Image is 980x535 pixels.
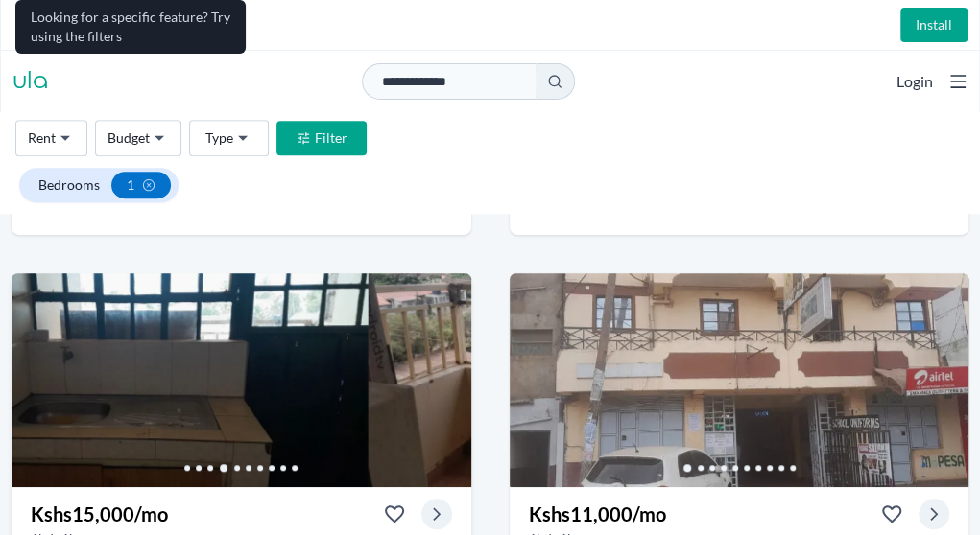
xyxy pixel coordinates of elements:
span: Type [205,128,233,148]
span: 1 [127,175,134,195]
button: Login [896,70,933,93]
button: Type [189,120,269,156]
span: Filter [315,128,347,148]
span: Rent [28,128,56,148]
img: 1 bedroom Apartment for rent - Kshs 11,000/mo - in Kahawa Sukari around Quick Mart Kahawa Sukari,... [510,273,969,487]
a: Install [900,8,968,42]
h3: Kshs 15,000 /mo [31,500,168,527]
h3: Kshs 11,000 /mo [529,500,666,527]
img: 1 bedroom Apartment for rent - Kshs 15,000/mo - in Kahawa Sukari near St Francis Training Institu... [368,273,827,487]
span: Looking for a specific feature? Try using the filters [31,9,230,44]
a: ula [12,66,48,97]
span: Bedrooms [38,175,100,195]
button: Budget [95,120,181,156]
button: Filter properties [276,121,367,155]
span: Budget [108,128,150,148]
button: Rent [15,120,87,156]
button: View property in detail [421,499,452,529]
button: View property in detail [919,499,949,529]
